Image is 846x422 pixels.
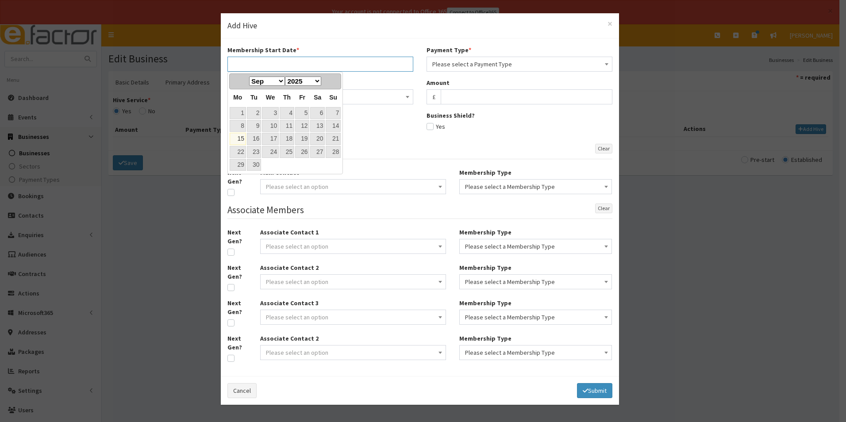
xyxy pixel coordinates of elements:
[459,299,511,307] label: Membership Type
[295,107,309,119] a: 5
[465,346,606,359] span: Please select a Membership Type
[459,179,612,194] span: Please select a Membership Type
[595,144,612,153] button: Clear
[459,228,511,237] label: Membership Type
[247,159,261,171] a: 30
[230,120,246,132] a: 8
[262,120,279,132] a: 10
[227,334,247,352] label: Next Gen?
[295,146,309,158] a: 26
[266,94,275,101] span: Wednesday
[247,120,261,132] a: 9
[230,146,246,158] a: 22
[262,133,279,145] a: 17
[227,228,247,246] label: Next Gen?
[266,349,328,357] span: Please select an option
[459,239,612,254] span: Please select a Membership Type
[247,133,261,145] a: 16
[459,345,612,360] span: Please select a Membership Type
[328,75,340,87] a: Next
[280,146,294,158] a: 25
[299,94,305,101] span: Friday
[233,77,240,84] span: Prev
[427,111,475,120] label: Business Shield?
[326,120,341,132] a: 14
[329,94,337,101] span: Sunday
[432,58,607,70] span: Please select a Payment Type
[280,120,294,132] a: 11
[231,75,243,87] a: Prev
[295,120,309,132] a: 12
[310,133,325,145] a: 20
[326,107,341,119] a: 7
[459,263,511,272] label: Membership Type
[227,299,247,316] label: Next Gen?
[427,78,450,87] label: Amount
[227,168,247,186] label: Next Gen?
[310,120,325,132] a: 13
[230,133,246,145] a: 15
[260,334,319,343] label: Associate Contact 2
[295,133,309,145] a: 19
[260,263,319,272] label: Associate Contact 2
[459,168,511,177] label: Membership Type
[459,274,612,289] span: Please select a Membership Type
[250,94,258,101] span: Tuesday
[427,123,445,130] label: Yes
[427,89,441,104] span: £
[280,107,294,119] a: 4
[577,383,612,398] button: Submit
[266,278,328,286] span: Please select an option
[233,94,242,101] span: Monday
[310,146,325,158] a: 27
[266,242,328,250] span: Please select an option
[227,263,247,281] label: Next Gen?
[227,203,612,219] legend: Associate Members
[227,383,257,398] button: Cancel
[230,107,246,119] a: 1
[459,310,612,325] span: Please select a Membership Type
[260,299,319,307] label: Associate Contact 3
[283,94,291,101] span: Thursday
[427,57,612,72] span: Please select a Payment Type
[266,313,328,321] span: Please select an option
[608,19,612,28] button: Close
[280,133,294,145] a: 18
[465,240,606,253] span: Please select a Membership Type
[427,46,471,54] label: Payment Type
[230,159,246,171] a: 29
[595,203,612,213] button: Clear
[465,311,606,323] span: Please select a Membership Type
[227,20,612,31] h4: Add Hive
[227,144,612,159] legend: Main Member
[330,77,337,84] span: Next
[326,146,341,158] a: 28
[326,133,341,145] a: 21
[465,276,606,288] span: Please select a Membership Type
[608,18,612,30] span: ×
[262,107,279,119] a: 3
[262,146,279,158] a: 24
[459,334,511,343] label: Membership Type
[247,107,261,119] a: 2
[260,228,319,237] label: Associate Contact 1
[227,46,299,54] label: Membership Start Date
[266,183,328,191] span: Please select an option
[465,180,606,193] span: Please select a Membership Type
[247,146,261,158] a: 23
[310,107,325,119] a: 6
[314,94,321,101] span: Saturday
